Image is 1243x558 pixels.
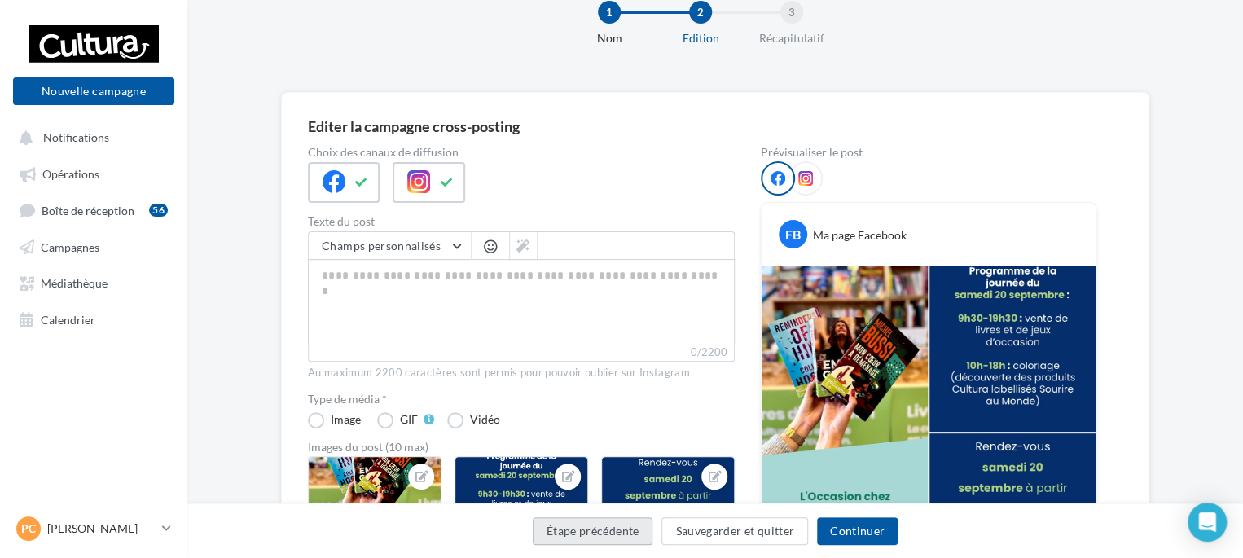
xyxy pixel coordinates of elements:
div: Au maximum 2200 caractères sont permis pour pouvoir publier sur Instagram [308,366,735,380]
div: Edition [648,30,753,46]
div: 2 [689,1,712,24]
button: Étape précédente [533,517,653,545]
div: Open Intercom Messenger [1188,503,1227,542]
span: Opérations [42,167,99,181]
div: Image [331,414,361,425]
label: Choix des canaux de diffusion [308,147,735,158]
button: Sauvegarder et quitter [661,517,808,545]
div: Editer la campagne cross-posting [308,119,520,134]
a: Boîte de réception56 [10,195,178,225]
p: [PERSON_NAME] [47,521,156,537]
div: Nom [557,30,661,46]
span: Médiathèque [41,276,108,290]
div: GIF [400,414,418,425]
span: Notifications [43,130,109,144]
button: Continuer [817,517,898,545]
div: Récapitulatif [740,30,844,46]
div: 56 [149,204,168,217]
label: Type de média * [308,393,735,405]
button: Notifications [10,122,171,152]
button: Champs personnalisés [309,232,471,260]
a: Calendrier [10,304,178,333]
a: PC [PERSON_NAME] [13,513,174,544]
span: PC [21,521,36,537]
span: Campagnes [41,239,99,253]
span: Calendrier [41,312,95,326]
div: Prévisualiser le post [761,147,1096,158]
div: FB [779,220,807,248]
div: 3 [780,1,803,24]
div: Ma page Facebook [813,227,907,244]
div: 1 [598,1,621,24]
div: Vidéo [470,414,500,425]
a: Opérations [10,158,178,187]
div: Images du post (10 max) [308,442,735,453]
label: Texte du post [308,216,735,227]
span: Champs personnalisés [322,239,441,253]
button: Nouvelle campagne [13,77,174,105]
a: Campagnes [10,231,178,261]
a: Médiathèque [10,267,178,297]
span: Boîte de réception [42,203,134,217]
label: 0/2200 [308,344,735,362]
